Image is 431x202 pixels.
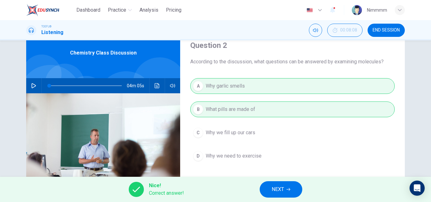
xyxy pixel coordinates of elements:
div: Open Intercom Messenger [410,181,425,196]
span: Correct answer! [149,189,184,197]
span: Analysis [139,6,158,14]
div: Mute [309,24,322,37]
span: TOEFL® [41,24,51,29]
div: Nimmmm [367,6,387,14]
span: Nice! [149,182,184,189]
button: Pricing [163,4,184,16]
h4: Question 2 [190,40,395,50]
img: Profile picture [352,5,362,15]
h1: Listening [41,29,63,36]
span: END SESSION [373,28,400,33]
button: Analysis [137,4,161,16]
span: Pricing [166,6,181,14]
img: EduSynch logo [26,4,59,16]
img: en [306,8,314,13]
button: END SESSION [368,24,405,37]
div: Hide [327,24,363,37]
span: Practice [108,6,126,14]
span: 04m 05s [127,78,149,93]
button: 00:08:08 [327,24,363,37]
span: NEXT [272,185,284,194]
a: EduSynch logo [26,4,74,16]
button: NEXT [260,181,302,198]
span: Chemistry Class Discussion [70,49,137,57]
span: 00:08:08 [340,28,357,33]
button: Dashboard [74,4,103,16]
button: Click to see the audio transcription [152,78,162,93]
span: According to the discussion, what questions can be answered by examining molecules? [190,58,395,66]
button: Practice [105,4,134,16]
span: Dashboard [76,6,100,14]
